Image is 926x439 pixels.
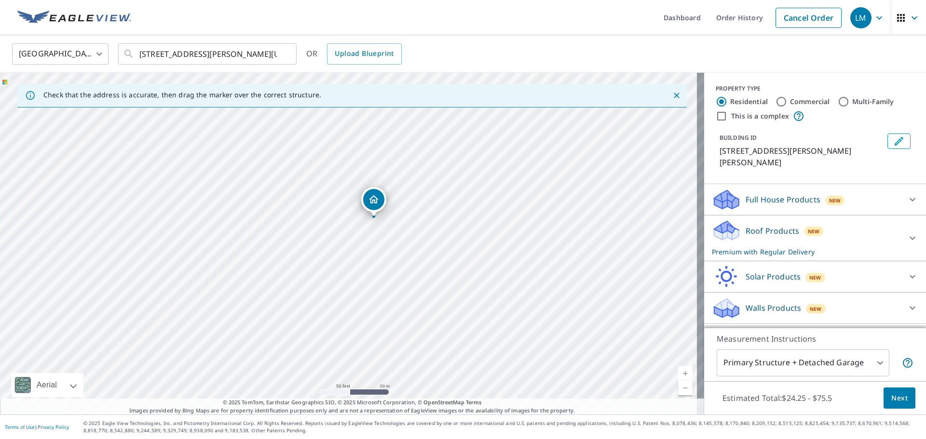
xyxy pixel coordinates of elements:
p: BUILDING ID [720,133,757,142]
span: Next [891,392,908,404]
a: Cancel Order [776,8,842,28]
div: PROPERTY TYPE [716,84,914,93]
p: Measurement Instructions [717,333,913,345]
img: EV Logo [17,11,131,25]
label: Residential [730,97,768,106]
div: Primary Structure + Detached Garage [717,349,889,376]
div: OR [306,43,402,65]
a: OpenStreetMap [423,399,464,406]
p: | [5,424,69,430]
span: New [809,274,821,281]
span: New [829,197,841,204]
p: © 2025 Eagle View Technologies, Inc. and Pictometry International Corp. All Rights Reserved. Repo... [83,420,921,434]
span: © 2025 TomTom, Earthstar Geographics SIO, © 2025 Microsoft Corporation, © [223,399,482,407]
div: Walls ProductsNew [712,296,918,319]
div: Roof ProductsNewPremium with Regular Delivery [712,219,918,257]
p: Solar Products [746,271,801,282]
span: Upload Blueprint [335,48,394,60]
a: Terms of Use [5,424,35,430]
p: Roof Products [746,225,799,237]
div: Aerial [34,373,60,397]
input: Search by address or latitude-longitude [139,40,277,67]
p: Check that the address is accurate, then drag the marker over the correct structure. [43,91,321,99]
label: This is a complex [731,111,789,121]
p: Full House Products [746,194,820,205]
div: Full House ProductsNew [712,188,918,211]
p: Walls Products [746,302,801,314]
label: Multi-Family [852,97,894,106]
a: Current Level 19, Zoom In [678,366,693,381]
div: Solar ProductsNew [712,265,918,288]
span: New [810,305,822,313]
a: Terms [466,399,482,406]
p: [STREET_ADDRESS][PERSON_NAME][PERSON_NAME] [720,145,884,168]
p: Estimated Total: $24.25 - $75.5 [715,387,840,409]
div: Aerial [12,373,83,397]
a: Current Level 19, Zoom Out [678,381,693,395]
p: Premium with Regular Delivery [712,247,901,257]
button: Edit building 1 [887,133,911,149]
button: Next [884,387,915,409]
button: Close [670,89,683,102]
div: LM [850,7,872,28]
a: Privacy Policy [38,424,69,430]
div: Dropped pin, building 1, Residential property, 60815 Natoma Trl Joshua Tree, CA 92252 [361,187,386,217]
a: Upload Blueprint [327,43,401,65]
label: Commercial [790,97,830,106]
span: New [808,227,820,235]
span: Your report will include the primary structure and a detached garage if one exists. [902,357,913,369]
div: [GEOGRAPHIC_DATA] [12,40,109,67]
